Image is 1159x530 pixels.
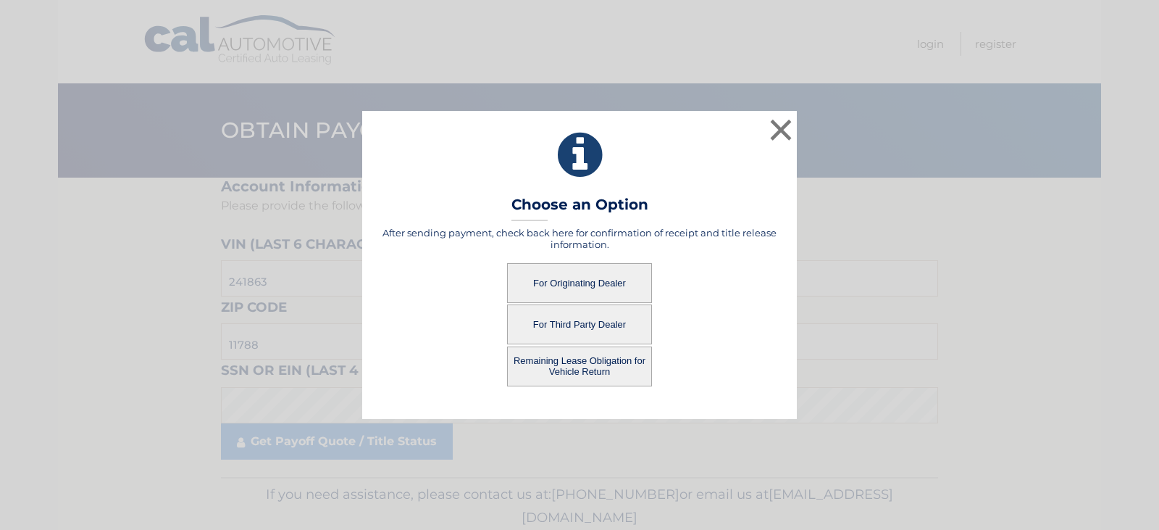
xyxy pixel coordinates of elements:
[511,196,648,221] h3: Choose an Option
[766,115,795,144] button: ×
[380,227,779,250] h5: After sending payment, check back here for confirmation of receipt and title release information.
[507,347,652,386] button: Remaining Lease Obligation for Vehicle Return
[507,263,652,303] button: For Originating Dealer
[507,305,652,344] button: For Third Party Dealer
